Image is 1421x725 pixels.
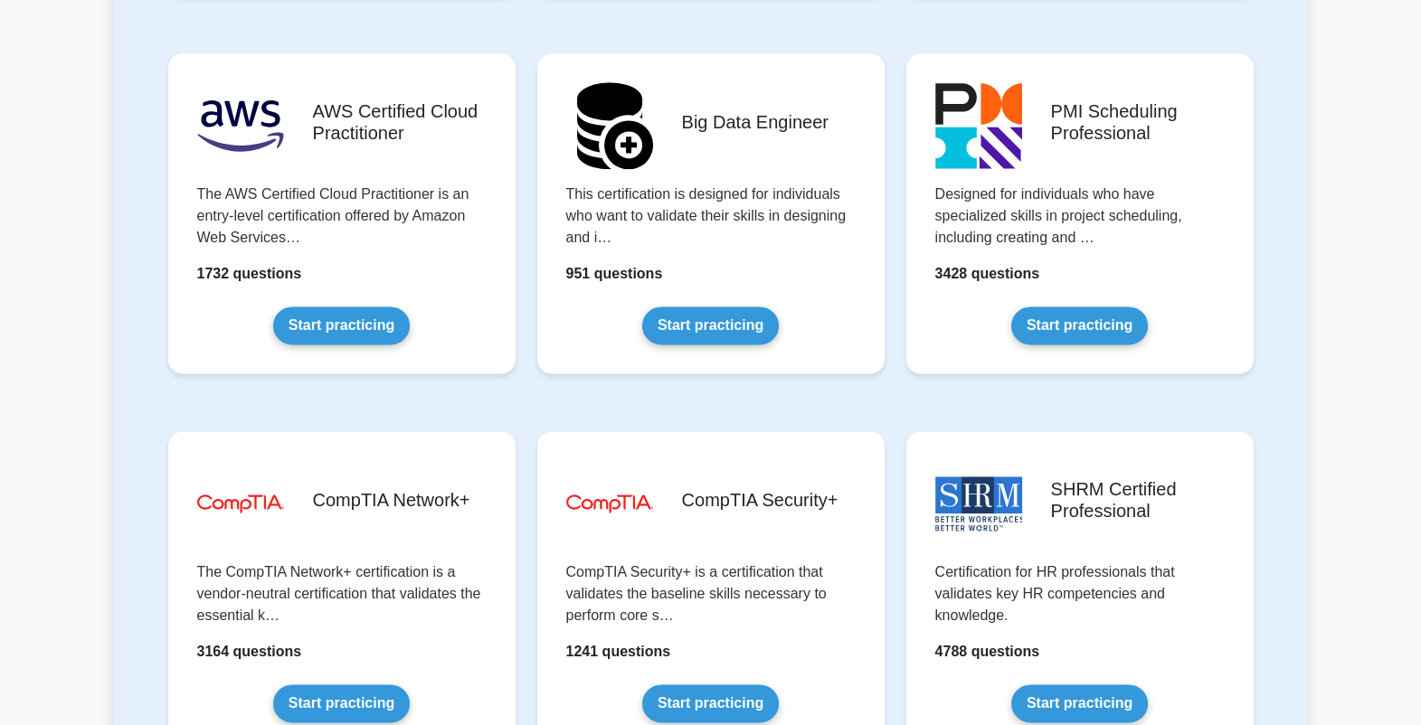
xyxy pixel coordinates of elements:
[273,306,410,344] a: Start practicing
[1011,306,1148,344] a: Start practicing
[1011,684,1148,722] a: Start practicing
[273,684,410,722] a: Start practicing
[642,684,779,722] a: Start practicing
[642,306,779,344] a: Start practicing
